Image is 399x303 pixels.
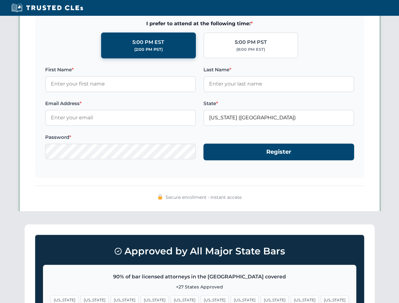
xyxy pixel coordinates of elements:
[203,66,354,74] label: Last Name
[9,3,85,13] img: Trusted CLEs
[51,273,348,281] p: 90% of bar licensed attorneys in the [GEOGRAPHIC_DATA] covered
[203,76,354,92] input: Enter your last name
[203,144,354,160] button: Register
[203,110,354,126] input: Florida (FL)
[236,46,265,53] div: (8:00 PM EST)
[45,20,354,28] span: I prefer to attend at the following time:
[45,100,196,107] label: Email Address
[45,110,196,126] input: Enter your email
[132,38,164,46] div: 5:00 PM EST
[43,243,356,260] h3: Approved by All Major State Bars
[166,194,242,201] span: Secure enrollment • Instant access
[158,194,163,199] img: 🔒
[235,38,267,46] div: 5:00 PM PST
[51,283,348,290] p: +27 States Approved
[45,66,196,74] label: First Name
[134,46,163,53] div: (2:00 PM PST)
[203,100,354,107] label: State
[45,134,196,141] label: Password
[45,76,196,92] input: Enter your first name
